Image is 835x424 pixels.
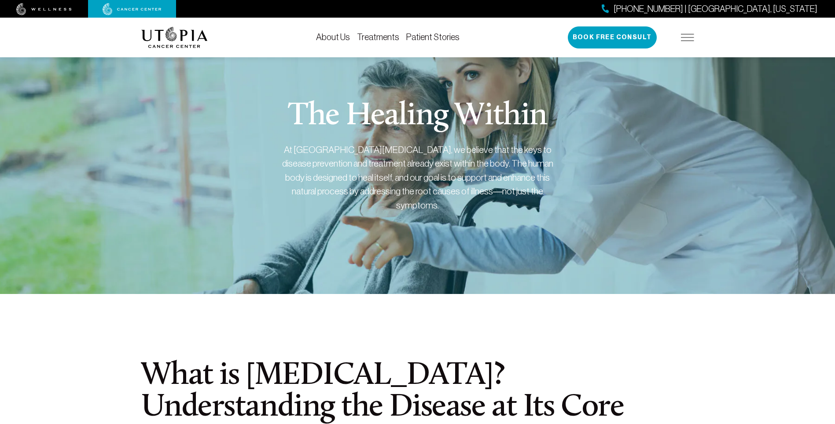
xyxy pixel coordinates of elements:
[316,32,350,42] a: About Us
[16,3,72,15] img: wellness
[406,32,460,42] a: Patient Stories
[281,143,554,212] div: At [GEOGRAPHIC_DATA][MEDICAL_DATA], we believe that the keys to disease prevention and treatment ...
[357,32,399,42] a: Treatments
[141,27,208,48] img: logo
[288,100,547,132] h1: The Healing Within
[568,26,657,48] button: Book Free Consult
[614,3,817,15] span: [PHONE_NUMBER] | [GEOGRAPHIC_DATA], [US_STATE]
[103,3,162,15] img: cancer center
[141,360,694,424] h1: What is [MEDICAL_DATA]? Understanding the Disease at Its Core
[602,3,817,15] a: [PHONE_NUMBER] | [GEOGRAPHIC_DATA], [US_STATE]
[681,34,694,41] img: icon-hamburger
